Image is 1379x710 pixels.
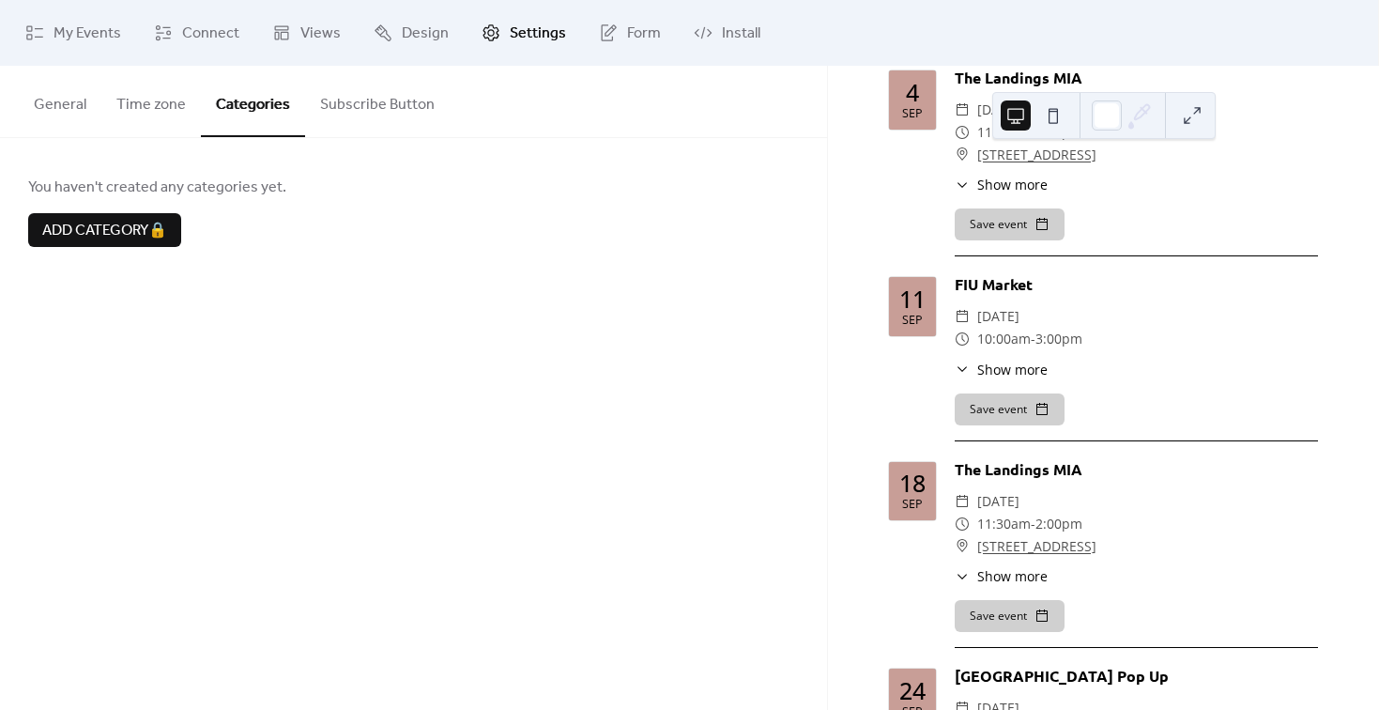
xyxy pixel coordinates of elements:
[201,66,305,137] button: Categories
[955,513,970,535] div: ​
[722,23,760,45] span: Install
[902,499,923,511] div: Sep
[977,513,1031,535] span: 11:30am
[955,305,970,328] div: ​
[11,8,135,58] a: My Events
[977,490,1019,513] span: [DATE]
[955,99,970,121] div: ​
[955,458,1318,481] div: The Landings MIA
[680,8,774,58] a: Install
[28,177,799,199] span: You haven't created any categories yet.
[955,360,1048,379] button: ​Show more
[1035,513,1082,535] span: 2:00pm
[955,67,1318,89] div: The Landings MIA
[402,23,449,45] span: Design
[902,108,923,120] div: Sep
[955,566,970,586] div: ​
[977,566,1048,586] span: Show more
[300,23,341,45] span: Views
[1031,328,1035,350] span: -
[258,8,355,58] a: Views
[906,81,919,104] div: 4
[955,394,1065,425] button: Save event
[955,273,1318,296] div: FIU Market
[955,121,970,144] div: ​
[977,535,1096,558] a: [STREET_ADDRESS]
[899,287,926,311] div: 11
[977,360,1048,379] span: Show more
[977,305,1019,328] span: [DATE]
[955,175,1048,194] button: ​Show more
[54,23,121,45] span: My Events
[1035,328,1082,350] span: 3:00pm
[955,328,970,350] div: ​
[360,8,463,58] a: Design
[977,175,1048,194] span: Show more
[955,600,1065,632] button: Save event
[627,23,661,45] span: Form
[955,144,970,166] div: ​
[977,328,1031,350] span: 10:00am
[101,66,201,135] button: Time zone
[902,315,923,327] div: Sep
[305,66,450,135] button: Subscribe Button
[585,8,675,58] a: Form
[955,490,970,513] div: ​
[467,8,580,58] a: Settings
[955,360,970,379] div: ​
[1031,513,1035,535] span: -
[182,23,239,45] span: Connect
[899,679,926,702] div: 24
[955,208,1065,240] button: Save event
[977,144,1096,166] a: [STREET_ADDRESS]
[19,66,101,135] button: General
[510,23,566,45] span: Settings
[977,99,1019,121] span: [DATE]
[977,121,1031,144] span: 11:30am
[955,566,1048,586] button: ​Show more
[899,471,926,495] div: 18
[955,535,970,558] div: ​
[955,175,970,194] div: ​
[955,665,1318,687] div: [GEOGRAPHIC_DATA] Pop Up
[140,8,253,58] a: Connect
